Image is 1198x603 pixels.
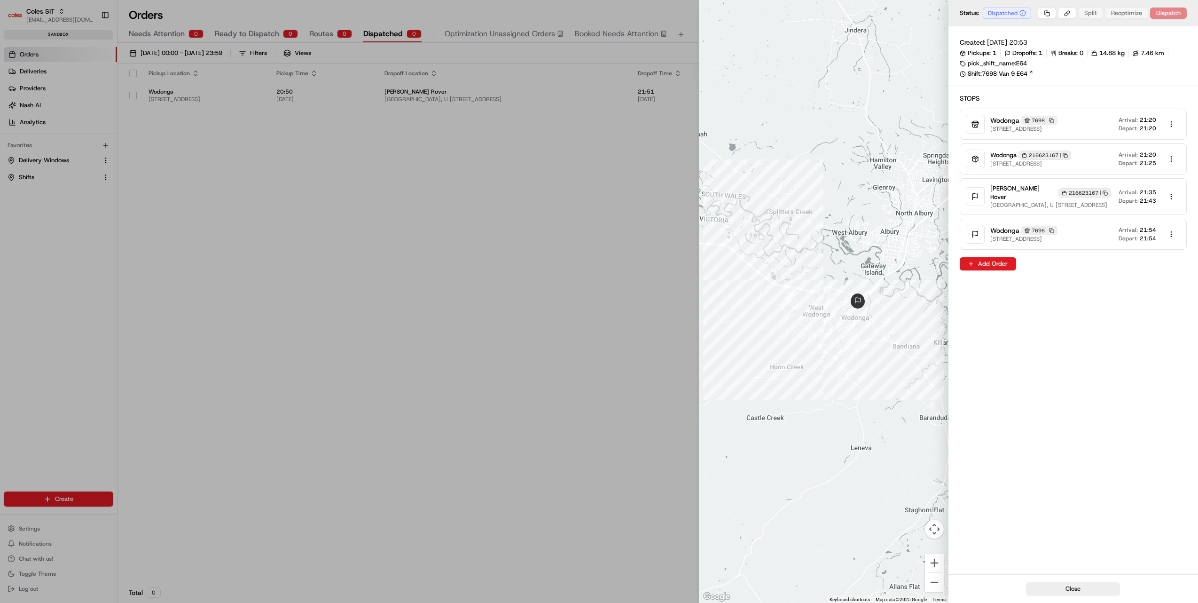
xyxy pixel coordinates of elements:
span: 1 [1039,49,1042,57]
span: [GEOGRAPHIC_DATA], U [STREET_ADDRESS] [990,201,1111,209]
span: 21:25 [1140,159,1156,167]
span: 21:43 [1140,197,1156,205]
span: 1 [993,49,996,57]
span: 21:54 [1140,226,1156,234]
span: Wodonga [990,226,1019,235]
span: Depart: [1119,159,1138,167]
div: 7698 [1021,226,1057,235]
span: Map data ©2025 Google [876,597,927,602]
span: 0 [1080,49,1083,57]
span: Arrival: [1119,151,1138,159]
span: 21:20 [1140,125,1156,132]
span: Wodonga [990,116,1019,125]
div: 7698 [1021,116,1057,125]
span: Pickups: [968,49,991,57]
span: Arrival: [1119,116,1138,124]
a: Terms [932,597,946,602]
span: 21:54 [1140,235,1156,242]
button: Zoom out [925,573,944,592]
h2: Stops [960,94,1187,103]
span: [STREET_ADDRESS] [990,125,1057,133]
span: 21:35 [1140,189,1156,196]
button: Close [1026,582,1120,595]
div: pick_shift_name:E64 [960,59,1027,68]
span: Wodonga [990,151,1017,159]
div: Dispatched [983,8,1031,19]
div: Status: [960,8,1034,19]
span: 21:20 [1140,151,1156,159]
span: [STREET_ADDRESS] [990,160,1071,167]
span: [DATE] 20:53 [987,38,1027,47]
div: 216623167 [1018,151,1071,160]
span: Arrival: [1119,189,1138,196]
span: [STREET_ADDRESS] [990,235,1057,243]
button: Map camera controls [925,520,944,539]
button: Add Order [960,257,1016,270]
div: waypoint-rte_UZKieEr6RR8yTJYRN6Joha [781,286,799,303]
span: Depart: [1119,197,1138,205]
span: Breaks: [1058,49,1078,57]
span: 14.88 kg [1099,49,1125,57]
button: Zoom in [925,554,944,572]
div: route_end-rte_UZKieEr6RR8yTJYRN6Joha [846,290,869,312]
span: Created: [960,38,985,47]
button: Keyboard shortcuts [830,596,870,603]
span: Depart: [1119,125,1138,132]
span: [PERSON_NAME] Rover [990,184,1057,201]
span: 7.46 km [1141,49,1164,57]
div: 216623167 [1058,188,1111,198]
span: 21:20 [1140,116,1156,124]
a: Shift:7698 Van 9 E64 [960,70,1187,78]
span: Depart: [1119,235,1138,242]
a: Open this area in Google Maps (opens a new window) [701,591,732,603]
span: Arrival: [1119,226,1138,234]
span: Dropoffs: [1012,49,1037,57]
img: Google [701,591,732,603]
